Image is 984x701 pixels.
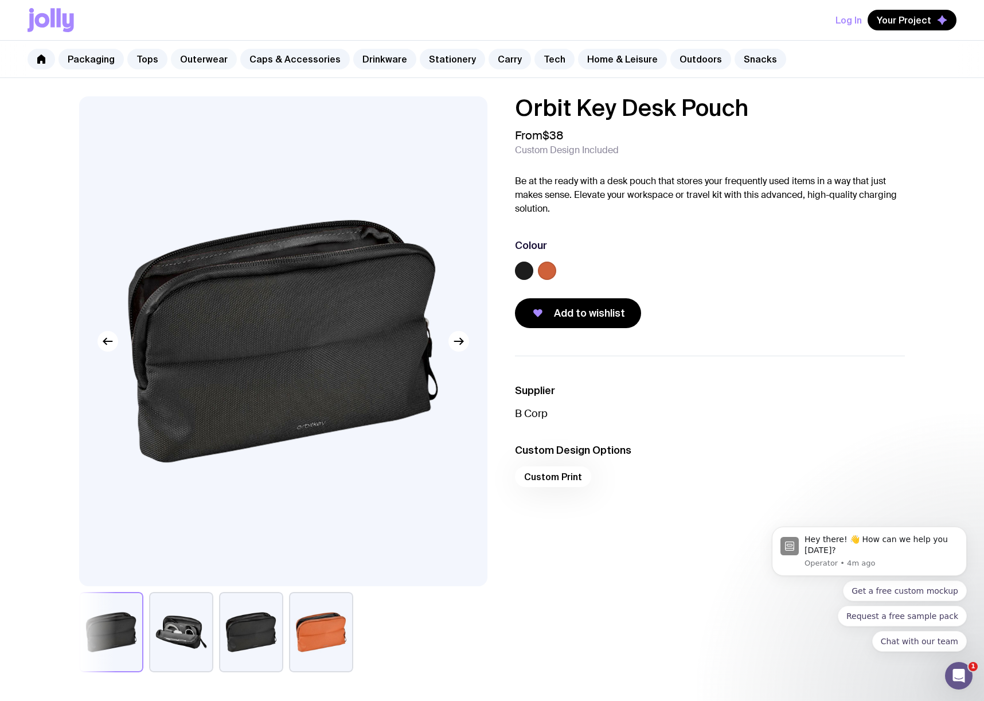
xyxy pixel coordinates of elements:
[515,96,905,119] h1: Orbit Key Desk Pouch
[127,49,167,69] a: Tops
[240,49,350,69] a: Caps & Accessories
[969,662,978,671] span: 1
[578,49,667,69] a: Home & Leisure
[755,513,984,695] iframe: Intercom notifications message
[670,49,731,69] a: Outdoors
[515,128,564,142] span: From
[58,49,124,69] a: Packaging
[945,662,973,690] iframe: Intercom live chat
[171,49,237,69] a: Outerwear
[735,49,786,69] a: Snacks
[868,10,956,30] button: Your Project
[353,49,416,69] a: Drinkware
[515,384,905,398] h3: Supplier
[515,298,641,328] button: Add to wishlist
[515,443,905,457] h3: Custom Design Options
[835,10,862,30] button: Log In
[515,407,905,420] p: B Corp
[420,49,485,69] a: Stationery
[515,174,905,216] p: Be at the ready with a desk pouch that stores your frequently used items in a way that just makes...
[554,306,625,320] span: Add to wishlist
[515,239,547,252] h3: Colour
[489,49,531,69] a: Carry
[515,145,619,156] span: Custom Design Included
[877,14,931,26] span: Your Project
[534,49,575,69] a: Tech
[542,128,564,143] span: $38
